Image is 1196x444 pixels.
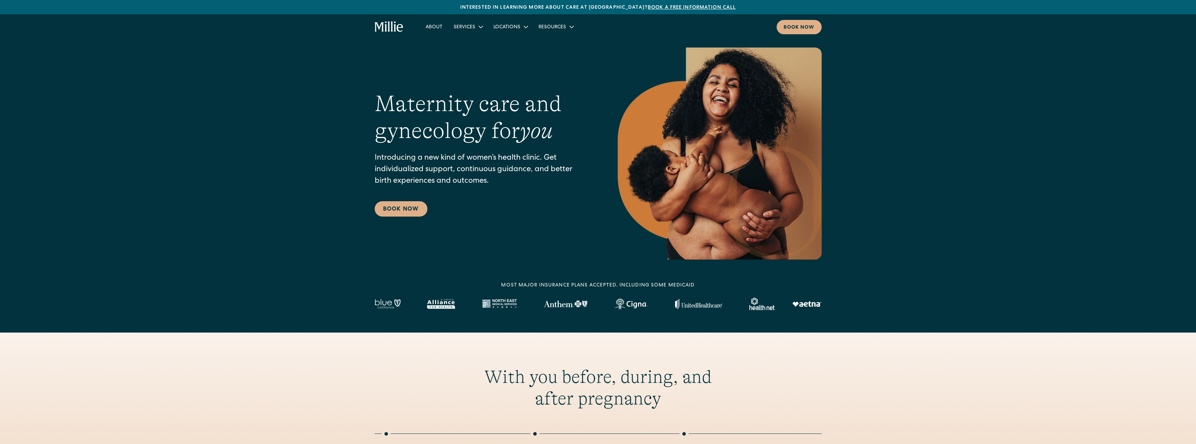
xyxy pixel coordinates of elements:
img: North East Medical Services logo [482,299,517,309]
img: Cigna logo [614,298,648,310]
img: Blue California logo [375,299,401,309]
a: Book a free information call [648,5,736,10]
img: Aetna logo [792,301,822,307]
p: Introducing a new kind of women’s health clinic. Get individualized support, continuous guidance,... [375,153,590,187]
a: Book Now [375,201,427,217]
img: United Healthcare logo [675,299,722,309]
em: you [520,118,553,143]
a: Book now [777,20,822,34]
div: Resources [538,24,566,31]
div: Services [448,21,488,32]
div: MOST MAJOR INSURANCE PLANS ACCEPTED, INCLUDING some MEDICAID [501,282,695,289]
div: Services [454,24,475,31]
img: Smiling mother with her baby in arms, celebrating body positivity and the nurturing bond of postp... [618,48,822,260]
a: About [420,21,448,32]
a: home [375,21,404,32]
div: Locations [493,24,520,31]
div: Book now [784,24,815,31]
img: Healthnet logo [749,298,776,310]
img: Alameda Alliance logo [427,299,455,309]
img: Anthem Logo [544,300,587,307]
div: Resources [533,21,579,32]
div: Locations [488,21,533,32]
h2: With you before, during, and after pregnancy [464,366,732,410]
h1: Maternity care and gynecology for [375,90,590,144]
